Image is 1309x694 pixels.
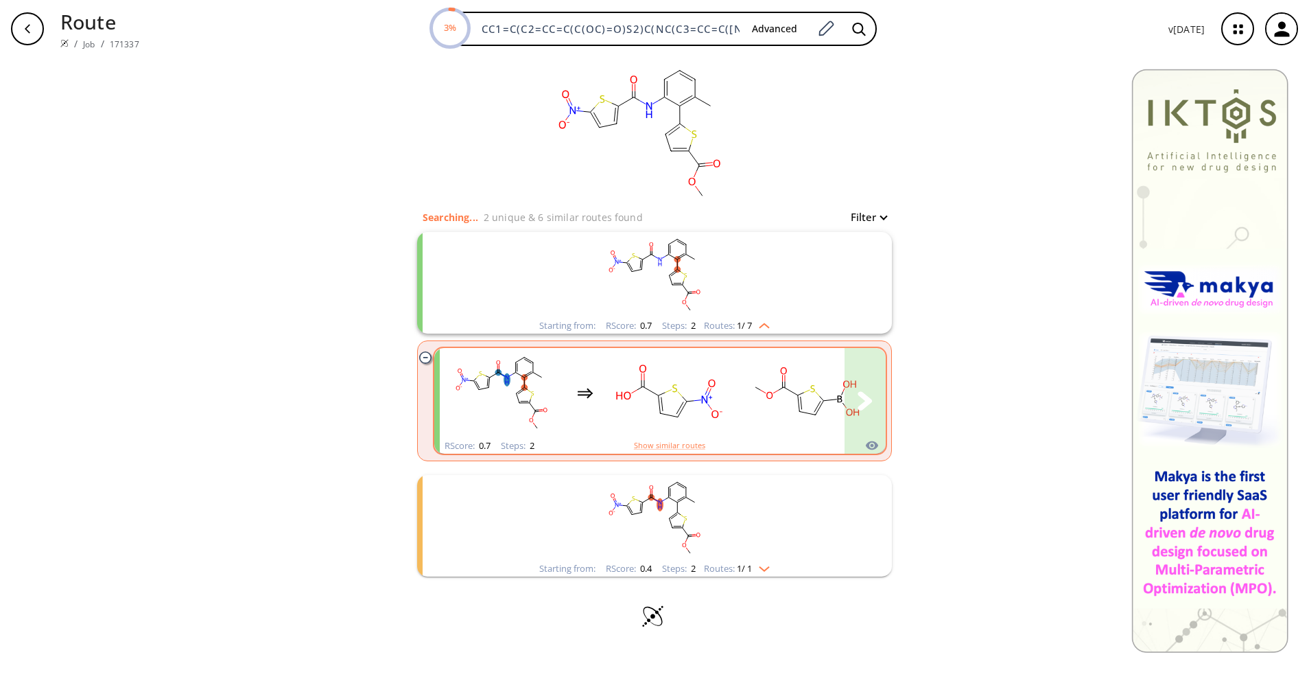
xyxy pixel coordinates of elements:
[74,36,78,51] li: /
[101,36,104,51] li: /
[60,39,69,47] img: Spaya logo
[842,212,886,222] button: Filter
[502,58,777,209] svg: CC1=C(C2=CC=C(C(OC)=O)S2)C(NC(C3=CC=C([N+]([O-])=O)S3)=O)=CC=C1
[528,439,534,452] span: 2
[60,7,139,36] p: Route
[1168,22,1205,36] p: v [DATE]
[539,321,595,330] div: Starting from:
[606,321,652,330] div: RScore :
[638,319,652,332] span: 0.7
[417,225,892,583] ul: clusters
[484,210,643,224] p: 2 unique & 6 similar routes found
[689,562,696,575] span: 2
[473,22,741,36] input: Enter SMILES
[741,16,808,42] button: Advanced
[638,562,652,575] span: 0.4
[744,350,868,436] svg: COC(=O)c1ccc(B(O)O)s1
[662,564,696,573] div: Steps :
[689,319,696,332] span: 2
[444,21,456,34] text: 3%
[440,350,563,436] svg: COC(=O)c1ccc(-c2c(C)cccc2NC(=O)c2ccc([N+](=O)[O-])s2)s1
[737,564,752,573] span: 1 / 1
[634,439,705,452] button: Show similar routes
[607,350,731,436] svg: O=C(O)c1ccc([N+](=O)[O-])s1
[752,318,770,329] img: Up
[83,38,95,50] a: Job
[662,321,696,330] div: Steps :
[476,232,833,318] svg: COC(=O)c1ccc(-c2c(C)cccc2NC(=O)c2ccc([N+](=O)[O-])s2)s1
[737,321,752,330] span: 1 / 7
[110,38,139,50] a: 171337
[423,210,478,224] p: Searching...
[476,475,833,561] svg: COC(=O)c1ccc(-c2c(C)cccc2NC(=O)c2ccc([N+](=O)[O-])s2)s1
[1131,69,1288,653] img: Banner
[477,439,491,452] span: 0.7
[539,564,595,573] div: Starting from:
[501,441,534,450] div: Steps :
[606,564,652,573] div: RScore :
[704,321,770,330] div: Routes:
[752,561,770,572] img: Down
[704,564,770,573] div: Routes:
